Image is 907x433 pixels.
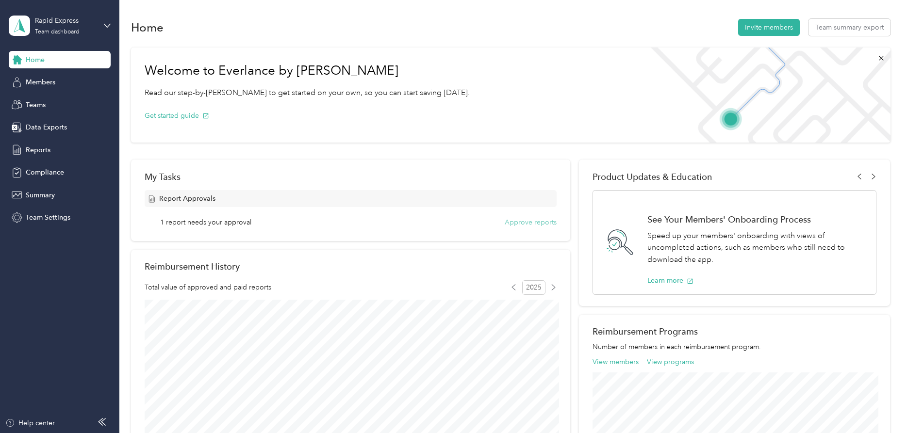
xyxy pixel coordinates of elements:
[35,16,96,26] div: Rapid Express
[505,217,557,227] button: Approve reports
[647,230,866,266] p: Speed up your members' onboarding with views of uncompleted actions, such as members who still ne...
[593,326,877,337] h2: Reimbursement Programs
[145,63,470,79] h1: Welcome to Everlance by [PERSON_NAME]
[159,193,215,204] span: Report Approvals
[522,280,545,295] span: 2025
[145,87,470,99] p: Read our step-by-[PERSON_NAME] to get started on your own, so you can start saving [DATE].
[26,100,46,110] span: Teams
[26,77,55,87] span: Members
[145,111,209,121] button: Get started guide
[26,212,70,223] span: Team Settings
[145,172,557,182] div: My Tasks
[738,19,800,36] button: Invite members
[641,48,890,143] img: Welcome to everlance
[145,282,271,292] span: Total value of approved and paid reports
[35,29,80,35] div: Team dashboard
[593,357,639,367] button: View members
[26,145,50,155] span: Reports
[593,172,712,182] span: Product Updates & Education
[5,418,55,428] button: Help center
[131,22,164,32] h1: Home
[26,167,64,177] span: Compliance
[853,379,907,433] iframe: Everlance-gr Chat Button Frame
[647,214,866,225] h1: See Your Members' Onboarding Process
[26,55,45,65] span: Home
[593,342,877,352] p: Number of members in each reimbursement program.
[160,217,251,227] span: 1 report needs your approval
[647,357,694,367] button: View programs
[808,19,891,36] button: Team summary export
[26,122,67,132] span: Data Exports
[145,261,240,272] h2: Reimbursement History
[26,190,55,200] span: Summary
[647,275,693,286] button: Learn more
